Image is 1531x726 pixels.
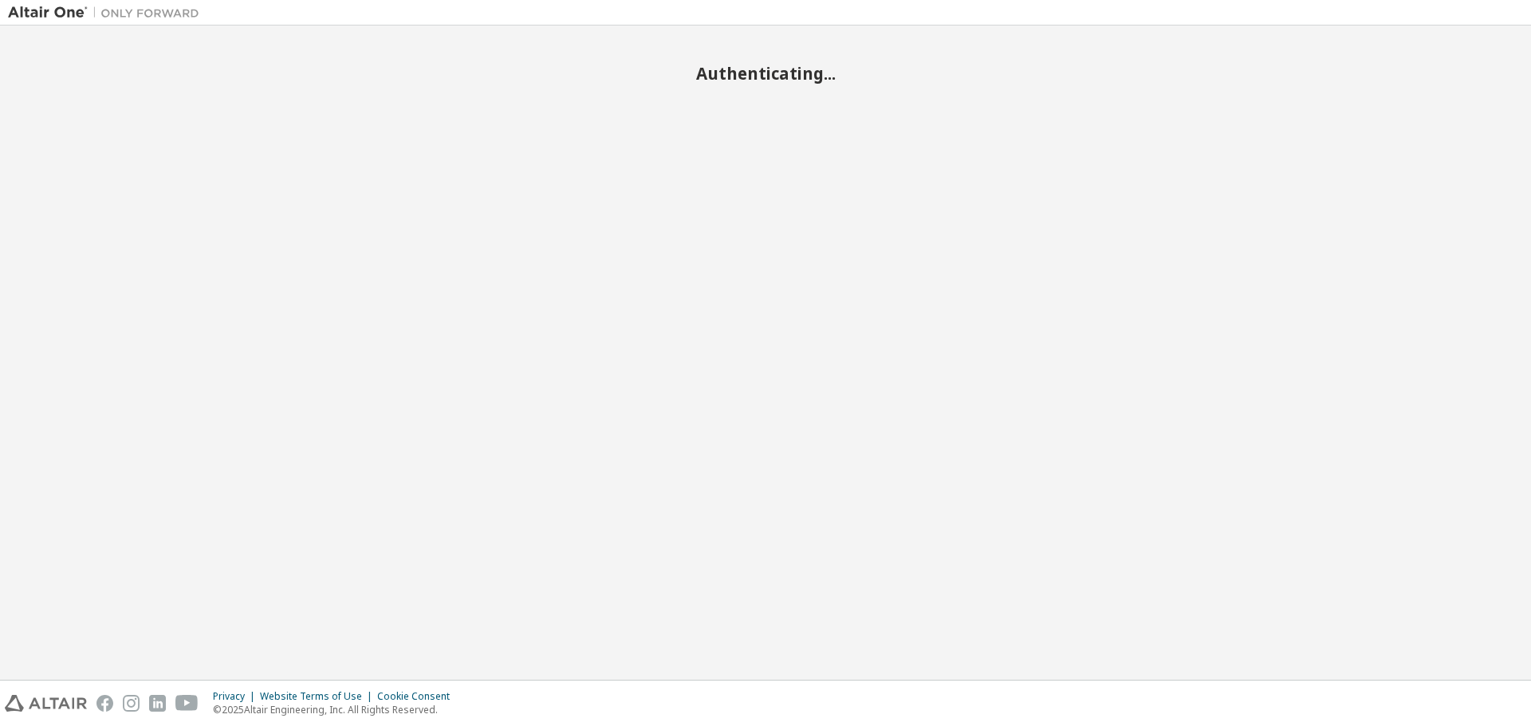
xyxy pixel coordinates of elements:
img: instagram.svg [123,695,140,712]
img: Altair One [8,5,207,21]
img: altair_logo.svg [5,695,87,712]
div: Website Terms of Use [260,690,377,703]
img: linkedin.svg [149,695,166,712]
p: © 2025 Altair Engineering, Inc. All Rights Reserved. [213,703,459,716]
div: Privacy [213,690,260,703]
img: facebook.svg [96,695,113,712]
img: youtube.svg [175,695,199,712]
h2: Authenticating... [8,63,1523,84]
div: Cookie Consent [377,690,459,703]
